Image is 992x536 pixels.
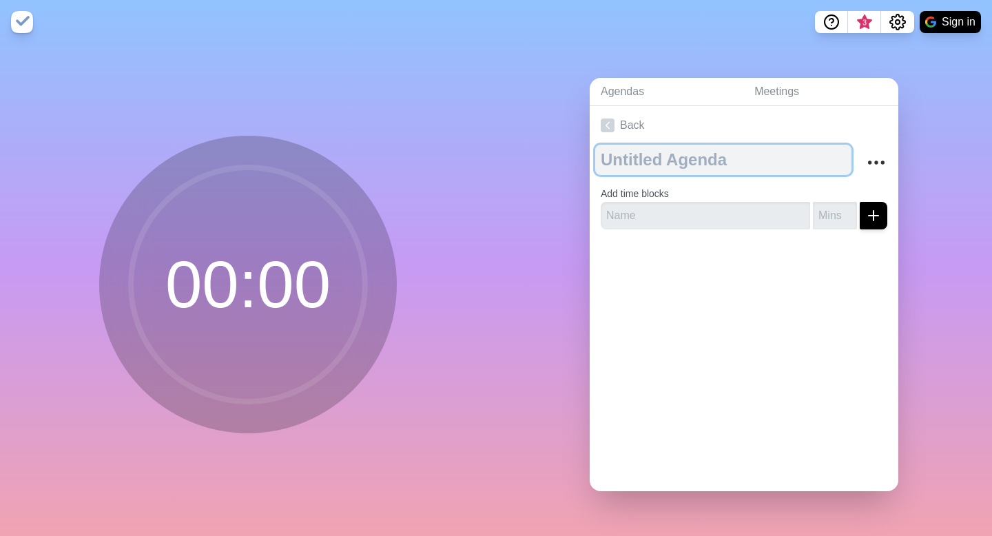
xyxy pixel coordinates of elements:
img: timeblocks logo [11,11,33,33]
a: Agendas [590,78,743,106]
a: Meetings [743,78,898,106]
input: Mins [813,202,857,229]
span: 3 [859,17,870,28]
button: What’s new [848,11,881,33]
img: google logo [925,17,936,28]
button: Settings [881,11,914,33]
a: Back [590,106,898,145]
button: Help [815,11,848,33]
input: Name [601,202,810,229]
button: More [862,149,890,176]
label: Add time blocks [601,188,669,199]
button: Sign in [920,11,981,33]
